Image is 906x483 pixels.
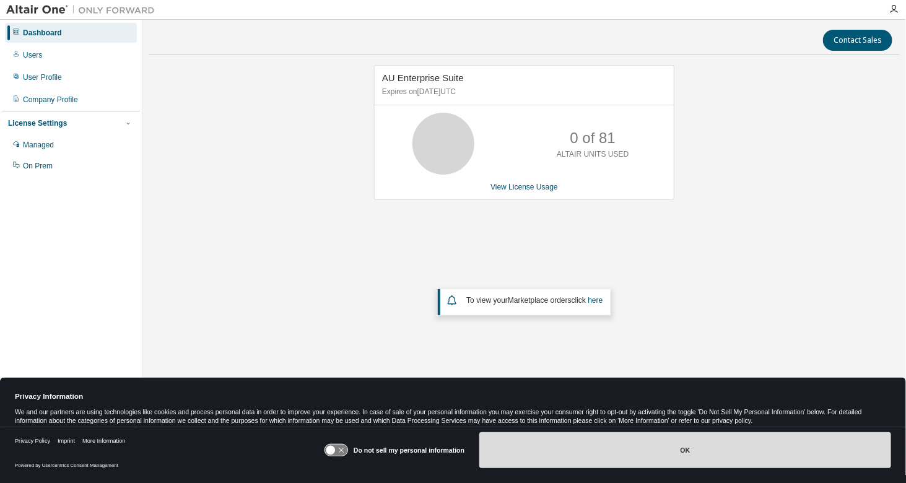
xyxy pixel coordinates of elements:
[23,95,78,105] div: Company Profile
[570,128,616,149] p: 0 of 81
[588,296,603,305] a: here
[23,50,42,60] div: Users
[557,149,629,160] p: ALTAIR UNITS USED
[508,296,572,305] em: Marketplace orders
[382,87,663,97] p: Expires on [DATE] UTC
[382,72,464,83] span: AU Enterprise Suite
[466,296,603,305] span: To view your click
[8,118,67,128] div: License Settings
[23,161,53,171] div: On Prem
[23,72,62,82] div: User Profile
[23,28,62,38] div: Dashboard
[823,30,892,51] button: Contact Sales
[6,4,161,16] img: Altair One
[490,183,558,191] a: View License Usage
[23,140,54,150] div: Managed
